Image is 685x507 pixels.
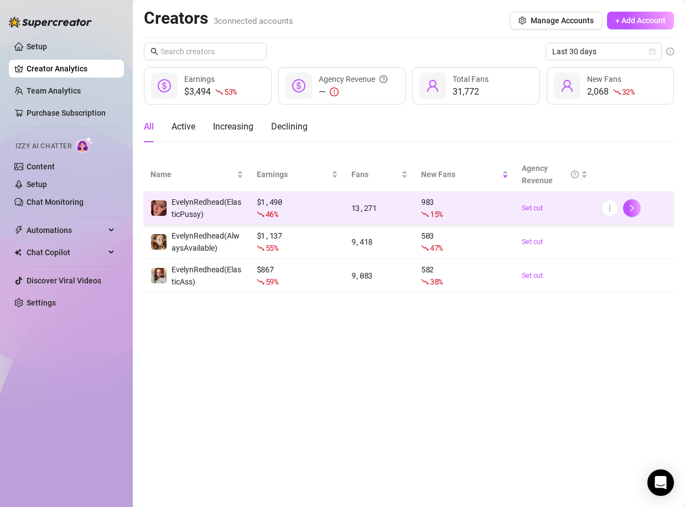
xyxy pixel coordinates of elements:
span: question-circle [380,73,387,85]
span: 32 % [622,86,635,97]
span: question-circle [571,162,579,187]
a: Set cut [522,203,588,214]
span: Earnings [184,75,215,84]
span: fall [215,88,223,96]
span: exclamation-circle [330,87,339,96]
img: Chat Copilot [14,249,22,256]
div: 13,271 [351,202,408,214]
img: AI Chatter [76,137,93,153]
span: fall [257,210,264,218]
div: Active [172,120,195,133]
span: 3 connected accounts [214,16,293,26]
th: Fans [345,158,414,192]
h2: Creators [144,8,293,29]
span: info-circle [666,48,674,55]
span: Izzy AI Chatter [15,141,71,152]
span: more [606,204,614,212]
span: EvelynRedhead(ElasticPussy) [172,198,241,219]
span: dollar-circle [292,79,305,92]
div: Declining [271,120,308,133]
div: $3,494 [184,85,237,99]
span: 15 % [430,209,443,219]
span: + Add Account [615,16,666,25]
div: All [144,120,154,133]
div: 9,083 [351,270,408,282]
img: EvelynRedhead(AlwaysAvailable) [151,234,167,250]
th: Name [144,158,250,192]
div: 2,068 [587,85,635,99]
a: Chat Monitoring [27,198,84,206]
button: + Add Account [607,12,674,29]
button: right [623,199,641,217]
span: right [628,204,636,212]
span: fall [421,278,429,286]
span: New Fans [587,75,621,84]
span: Fans [351,168,399,180]
a: Set cut [522,270,588,281]
span: thunderbolt [14,226,23,235]
span: calendar [649,48,656,55]
div: $ 867 [257,263,338,288]
th: New Fans [414,158,515,192]
a: Content [27,162,55,171]
th: Earnings [250,158,345,192]
span: Last 30 days [552,43,655,60]
span: Earnings [257,168,329,180]
div: 582 [421,263,508,288]
span: fall [257,244,264,252]
span: 38 % [430,276,443,287]
div: 9,418 [351,236,408,248]
span: EvelynRedhead(AlwaysAvailable) [172,231,240,252]
span: user [561,79,574,92]
img: logo-BBDzfeDw.svg [9,17,92,28]
span: EvelynRedhead(ElasticAss) [172,265,241,286]
span: Chat Copilot [27,244,105,261]
div: $ 1,137 [257,230,338,254]
input: Search creators [160,45,251,58]
div: 983 [421,196,508,220]
a: Creator Analytics [27,60,115,77]
span: user [426,79,439,92]
div: Agency Revenue [522,162,579,187]
span: 53 % [224,86,237,97]
img: EvelynRedhead(ElasticAss) [151,268,167,283]
a: Setup [27,180,47,189]
div: — [319,85,387,99]
span: fall [421,210,429,218]
div: $ 1,490 [257,196,338,220]
span: New Fans [421,168,500,180]
span: Automations [27,221,105,239]
div: 503 [421,230,508,254]
div: Agency Revenue [319,73,387,85]
span: 59 % [266,276,278,287]
a: Team Analytics [27,86,81,95]
div: Open Intercom Messenger [647,469,674,496]
span: Name [151,168,235,180]
div: 31,772 [453,85,489,99]
button: Manage Accounts [510,12,603,29]
span: fall [613,88,621,96]
a: Set cut [522,236,588,247]
span: setting [518,17,526,24]
span: dollar-circle [158,79,171,92]
img: EvelynRedhead(ElasticPussy) [151,200,167,216]
span: Total Fans [453,75,489,84]
span: fall [421,244,429,252]
a: Settings [27,298,56,307]
a: Discover Viral Videos [27,276,101,285]
span: 47 % [430,242,443,253]
span: fall [257,278,264,286]
span: 55 % [266,242,278,253]
span: search [151,48,158,55]
div: Increasing [213,120,253,133]
span: Manage Accounts [531,16,594,25]
a: Setup [27,42,47,51]
span: 46 % [266,209,278,219]
a: Purchase Subscription [27,108,106,117]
